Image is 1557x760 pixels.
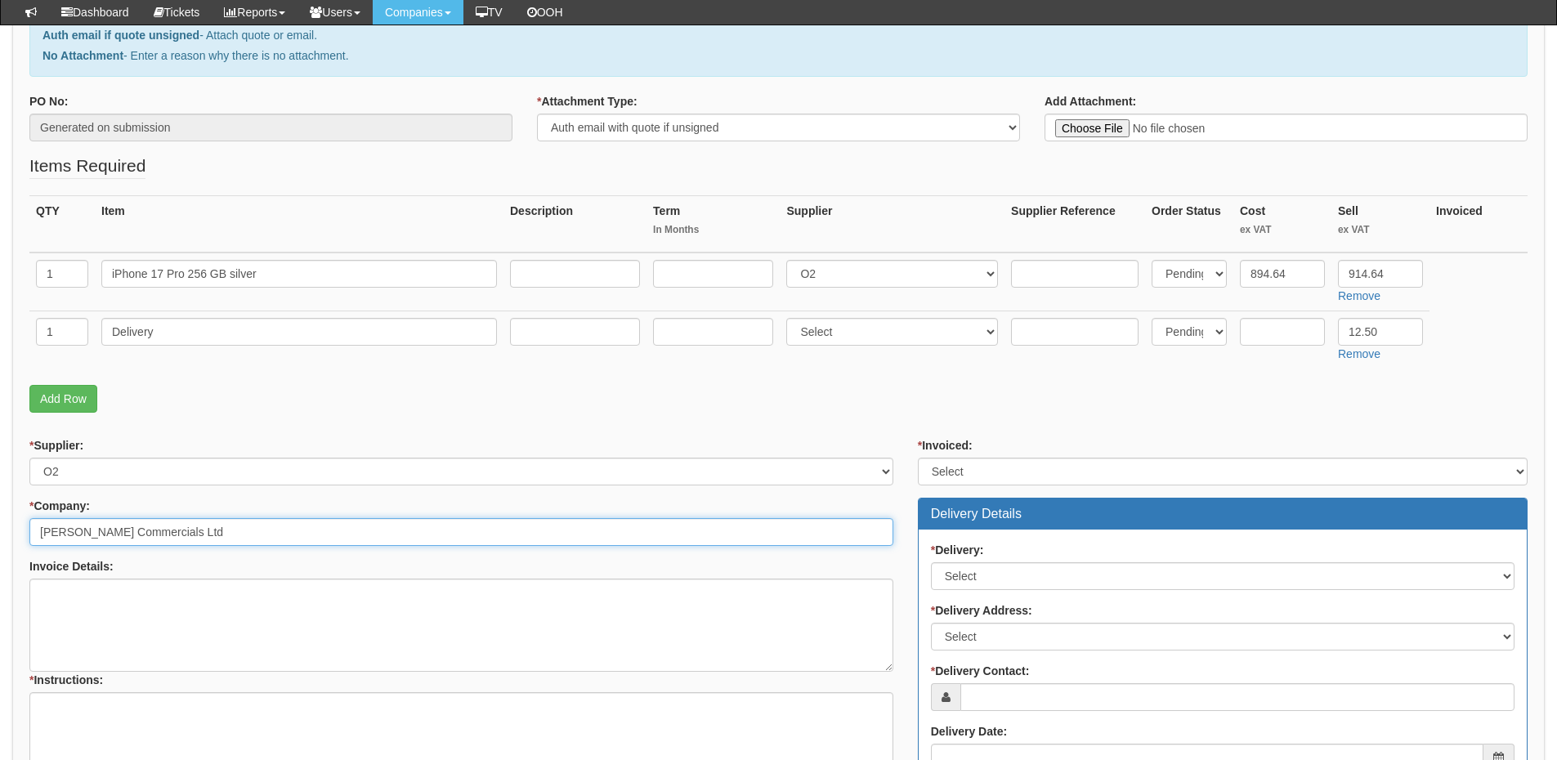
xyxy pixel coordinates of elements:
[29,93,68,110] label: PO No:
[29,195,95,253] th: QTY
[29,154,145,179] legend: Items Required
[780,195,1004,253] th: Supplier
[43,27,1514,43] p: - Attach quote or email.
[43,49,123,62] b: No Attachment
[537,93,638,110] label: Attachment Type:
[1338,347,1380,360] a: Remove
[1045,93,1136,110] label: Add Attachment:
[503,195,647,253] th: Description
[1004,195,1145,253] th: Supplier Reference
[931,723,1007,740] label: Delivery Date:
[29,437,83,454] label: Supplier:
[931,602,1032,619] label: Delivery Address:
[29,385,97,413] a: Add Row
[43,29,199,42] b: Auth email if quote unsigned
[1240,223,1325,237] small: ex VAT
[931,542,984,558] label: Delivery:
[1145,195,1233,253] th: Order Status
[43,47,1514,64] p: - Enter a reason why there is no attachment.
[1338,223,1423,237] small: ex VAT
[647,195,780,253] th: Term
[29,558,114,574] label: Invoice Details:
[1429,195,1528,253] th: Invoiced
[1331,195,1429,253] th: Sell
[29,672,103,688] label: Instructions:
[653,223,773,237] small: In Months
[29,498,90,514] label: Company:
[1338,289,1380,302] a: Remove
[1233,195,1331,253] th: Cost
[931,507,1514,521] h3: Delivery Details
[95,195,503,253] th: Item
[931,663,1030,679] label: Delivery Contact:
[918,437,973,454] label: Invoiced:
